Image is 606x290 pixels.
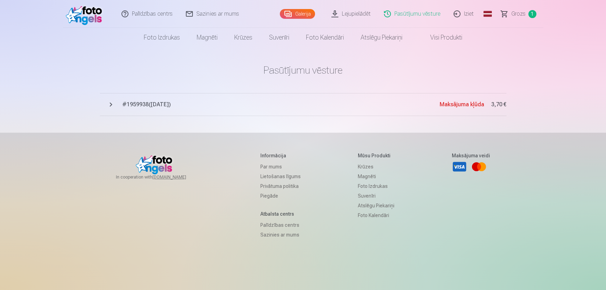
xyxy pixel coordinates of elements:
a: Par mums [260,162,301,172]
a: Visa [452,159,467,174]
a: Krūzes [358,162,394,172]
a: Magnēti [188,28,226,47]
a: [DOMAIN_NAME] [152,174,203,180]
a: Palīdzības centrs [260,220,301,230]
a: Foto kalendāri [298,28,352,47]
h1: Pasūtījumu vēsture [100,64,506,76]
a: Piegāde [260,191,301,201]
span: 1 [528,10,536,18]
button: #1959938([DATE])Maksājuma kļūda3,70 € [100,93,506,116]
h5: Informācija [260,152,301,159]
span: Grozs [511,10,526,18]
a: Magnēti [358,172,394,181]
span: Maksājuma kļūda [440,101,484,108]
a: Krūzes [226,28,261,47]
a: Atslēgu piekariņi [352,28,411,47]
a: Atslēgu piekariņi [358,201,394,210]
span: # 1959938 ( [DATE] ) [122,100,440,109]
a: Sazinies ar mums [260,230,301,240]
a: Mastercard [471,159,487,174]
a: Foto kalendāri [358,210,394,220]
h5: Atbalsta centrs [260,210,301,217]
h5: Mūsu produkti [358,152,394,159]
span: In cooperation with [116,174,203,180]
a: Galerija [280,9,315,19]
h5: Maksājuma veidi [452,152,490,159]
a: Suvenīri [261,28,298,47]
img: /fa3 [66,3,106,25]
a: Privātuma politika [260,181,301,191]
a: Foto izdrukas [358,181,394,191]
a: Suvenīri [358,191,394,201]
a: Visi produkti [411,28,471,47]
a: Lietošanas līgums [260,172,301,181]
span: 3,70 € [491,100,506,109]
a: Foto izdrukas [135,28,188,47]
